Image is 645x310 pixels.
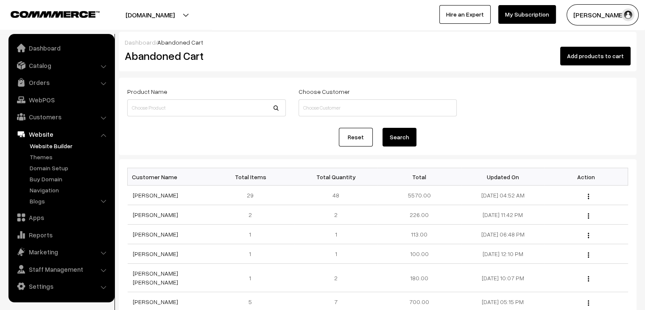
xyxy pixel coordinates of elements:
button: [DOMAIN_NAME] [96,4,204,25]
a: [PERSON_NAME] [PERSON_NAME] [133,270,178,286]
th: Updated On [461,168,544,186]
h2: Abandoned Cart [125,49,285,62]
a: Blogs [28,197,112,206]
a: [PERSON_NAME] [133,298,178,305]
img: user [622,8,634,21]
th: Total Items [211,168,294,186]
td: [DATE] 12:10 PM [461,244,544,264]
a: Website Builder [28,141,112,150]
a: Settings [11,279,112,294]
a: Domain Setup [28,163,112,172]
span: Abandoned Cart [157,39,203,46]
div: / [125,38,631,47]
input: Choose Customer [299,99,457,116]
div: Keywords by Traffic [94,50,143,56]
td: 180.00 [377,264,461,292]
a: Catalog [11,58,112,73]
td: 100.00 [377,244,461,264]
a: Customers [11,109,112,124]
a: [PERSON_NAME] [133,231,178,238]
a: Website [11,127,112,142]
td: 48 [294,186,378,205]
td: 1 [211,264,294,292]
td: [DATE] 10:07 PM [461,264,544,292]
td: 226.00 [377,205,461,225]
label: Product Name [127,87,167,96]
img: website_grey.svg [14,22,20,29]
th: Action [544,168,628,186]
a: [PERSON_NAME] [133,250,178,257]
button: [PERSON_NAME]… [567,4,639,25]
a: Reset [339,128,373,147]
th: Total [377,168,461,186]
img: COMMMERCE [11,11,100,17]
a: WebPOS [11,92,112,107]
button: Search [383,128,416,147]
label: Choose Customer [299,87,350,96]
td: 113.00 [377,225,461,244]
a: Buy Domain [28,175,112,183]
input: Choose Product [127,99,286,116]
div: Domain: [DOMAIN_NAME] [22,22,93,29]
td: 2 [294,264,378,292]
td: 2 [294,205,378,225]
td: 5570.00 [377,186,461,205]
td: 29 [211,186,294,205]
td: 1 [211,225,294,244]
a: Marketing [11,244,112,259]
td: [DATE] 04:52 AM [461,186,544,205]
a: Dashboard [125,39,156,46]
img: Menu [588,233,589,238]
td: [DATE] 06:48 PM [461,225,544,244]
div: v 4.0.25 [24,14,42,20]
a: Staff Management [11,262,112,277]
img: Menu [588,300,589,306]
td: [DATE] 11:42 PM [461,205,544,225]
a: [PERSON_NAME] [133,211,178,218]
a: COMMMERCE [11,8,85,19]
a: Hire an Expert [439,5,491,24]
a: Dashboard [11,40,112,56]
a: Navigation [28,186,112,194]
img: Menu [588,252,589,258]
button: Add products to cart [560,47,631,65]
a: Themes [28,152,112,161]
img: Menu [588,213,589,219]
a: Reports [11,227,112,242]
a: [PERSON_NAME] [133,192,178,199]
a: Apps [11,210,112,225]
img: tab_keywords_by_traffic_grey.svg [84,49,91,56]
td: 1 [294,225,378,244]
img: tab_domain_overview_orange.svg [23,49,30,56]
img: Menu [588,194,589,199]
th: Total Quantity [294,168,378,186]
a: My Subscription [498,5,556,24]
td: 2 [211,205,294,225]
th: Customer Name [128,168,211,186]
img: Menu [588,276,589,282]
td: 1 [211,244,294,264]
div: Domain Overview [32,50,76,56]
td: 1 [294,244,378,264]
a: Orders [11,75,112,90]
img: logo_orange.svg [14,14,20,20]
